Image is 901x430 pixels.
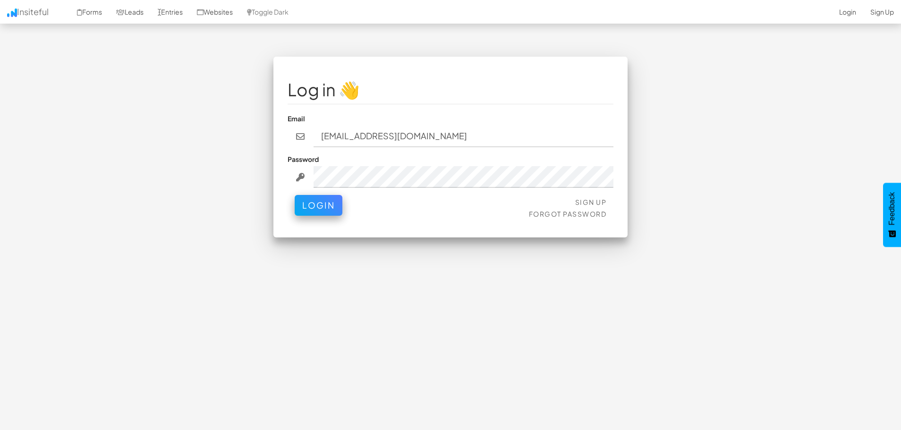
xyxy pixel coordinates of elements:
a: Sign Up [575,198,607,206]
label: Email [288,114,305,123]
button: Feedback - Show survey [883,183,901,247]
img: icon.png [7,8,17,17]
a: Forgot Password [529,210,607,218]
button: Login [295,195,342,216]
span: Feedback [888,192,896,225]
input: john@doe.com [314,126,614,147]
label: Password [288,154,319,164]
h1: Log in 👋 [288,80,613,99]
